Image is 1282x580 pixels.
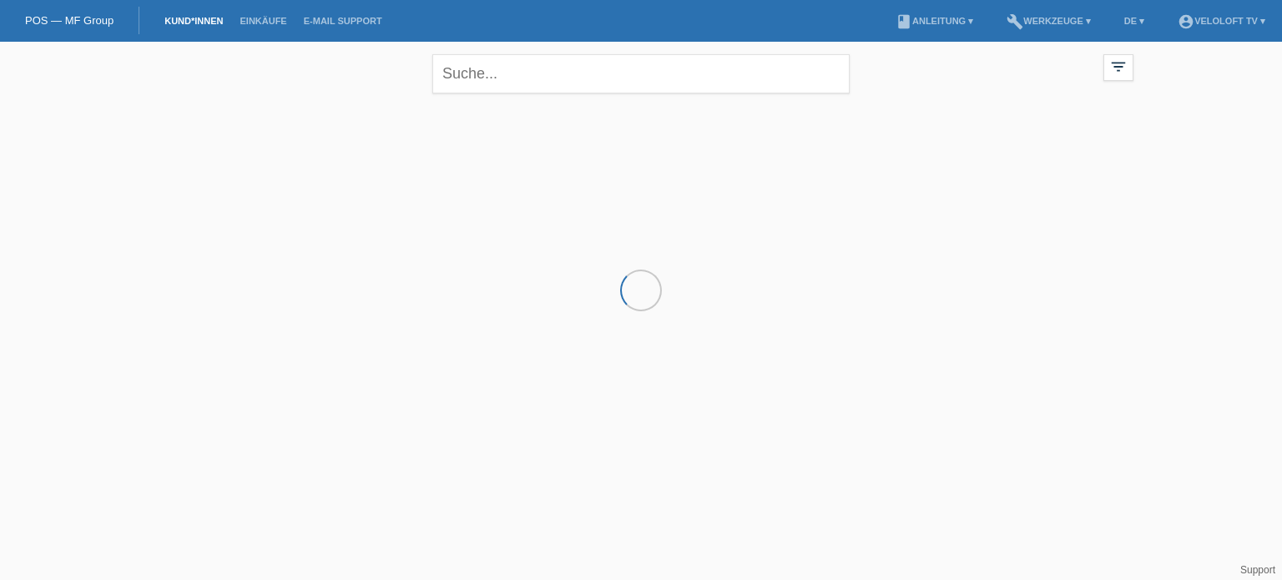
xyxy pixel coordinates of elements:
a: POS — MF Group [25,14,114,27]
i: filter_list [1109,58,1128,76]
a: Support [1240,564,1275,576]
a: DE ▾ [1116,16,1153,26]
input: Suche... [432,54,850,93]
a: bookAnleitung ▾ [887,16,982,26]
a: account_circleVeloLoft TV ▾ [1169,16,1274,26]
a: buildWerkzeuge ▾ [998,16,1099,26]
i: account_circle [1178,13,1194,30]
a: E-Mail Support [295,16,391,26]
i: build [1007,13,1023,30]
a: Kund*innen [156,16,231,26]
i: book [896,13,912,30]
a: Einkäufe [231,16,295,26]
